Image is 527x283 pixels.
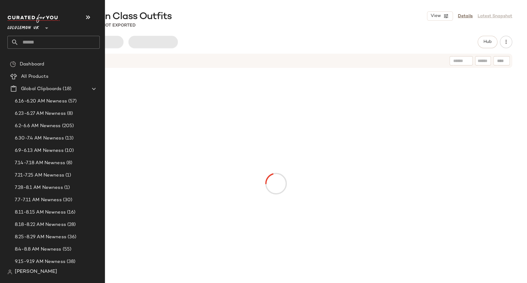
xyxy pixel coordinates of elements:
span: 6.23-6.27 AM Newness [15,110,66,117]
span: (8) [66,110,73,117]
span: 6.2-6.6 AM Newness [15,123,61,130]
span: 7.14-7.18 AM Newness [15,160,65,167]
span: 8.11-8.15 AM Newness [15,209,66,216]
span: (8) [65,160,72,167]
span: View [430,14,441,19]
span: (28) [66,221,76,228]
img: cfy_white_logo.C9jOOHJF.svg [7,14,60,23]
span: (38) [65,258,76,265]
span: (1) [64,172,71,179]
span: (10) [64,147,74,154]
span: 6.30-7.4 AM Newness [15,135,64,142]
button: View [427,11,453,21]
span: (1) [63,184,70,191]
span: (57) [67,98,77,105]
a: Details [458,13,473,19]
span: All Products [21,73,48,80]
span: [PERSON_NAME] [15,268,57,276]
img: svg%3e [10,61,16,67]
span: Global Clipboards [21,85,61,93]
span: (30) [62,197,73,204]
span: Hub [483,40,492,44]
span: (13) [64,135,74,142]
span: (205) [61,123,74,130]
img: svg%3e [7,269,12,274]
p: Not Exported [102,22,136,29]
span: 7.7-7.11 AM Newness [15,197,62,204]
span: (36) [66,234,77,241]
span: 8.18-8.22 AM Newness [15,221,66,228]
span: Lululemon UK [7,21,39,32]
span: 6.16-6.20 AM Newness [15,98,67,105]
span: 7.28-8.1 AM Newness [15,184,63,191]
span: 8.4-8.8 AM Newness [15,246,61,253]
button: Hub [478,36,497,48]
span: Women's Spin Class Outfits [48,10,172,23]
span: (18) [61,85,71,93]
span: 6.9-6.13 AM Newness [15,147,64,154]
span: 9.15-9.19 AM Newness [15,258,65,265]
span: 7.21-7.25 AM Newness [15,172,64,179]
span: 8.25-8.29 AM Newness [15,234,66,241]
span: Dashboard [20,61,44,68]
span: (16) [66,209,76,216]
span: (55) [61,246,72,253]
